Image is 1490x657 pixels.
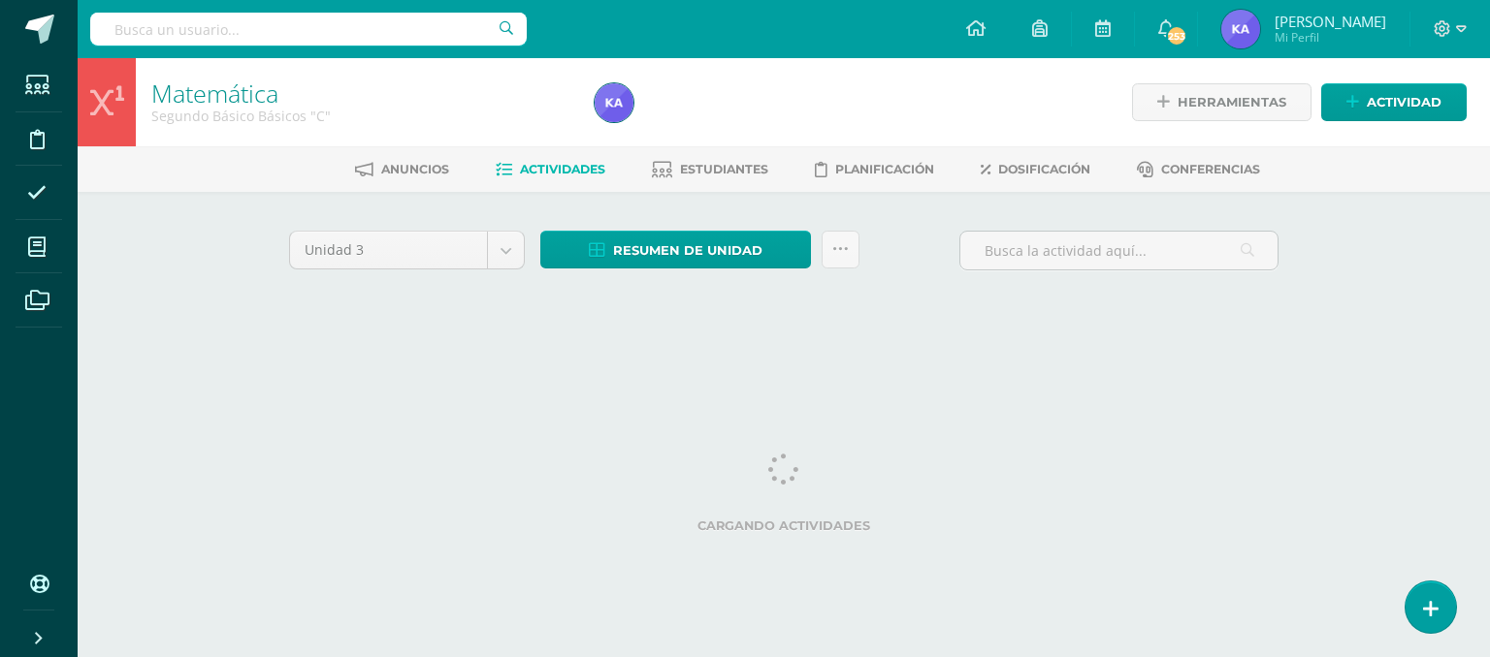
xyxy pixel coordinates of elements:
div: Segundo Básico Básicos 'C' [151,107,571,125]
span: Herramientas [1178,84,1286,120]
img: 390270e87af574857540ccc28fd194a4.png [1221,10,1260,48]
span: [PERSON_NAME] [1275,12,1386,31]
a: Unidad 3 [290,232,524,268]
a: Anuncios [355,154,449,185]
a: Estudiantes [652,154,768,185]
input: Busca un usuario... [90,13,527,46]
span: Anuncios [381,162,449,176]
h1: Matemática [151,79,571,107]
span: Resumen de unidad [613,233,762,268]
a: Planificación [815,154,934,185]
a: Resumen de unidad [540,231,811,268]
span: Estudiantes [680,162,768,176]
a: Herramientas [1132,83,1312,121]
span: Actividad [1367,84,1441,120]
span: Conferencias [1161,162,1260,176]
img: 390270e87af574857540ccc28fd194a4.png [595,83,633,122]
a: Matemática [151,77,278,109]
input: Busca la actividad aquí... [960,232,1278,269]
span: Unidad 3 [305,232,472,268]
span: Mi Perfil [1275,29,1386,46]
label: Cargando actividades [289,518,1279,533]
span: Actividades [520,162,605,176]
a: Actividades [496,154,605,185]
span: 253 [1166,25,1187,47]
a: Conferencias [1137,154,1260,185]
a: Actividad [1321,83,1467,121]
span: Dosificación [998,162,1090,176]
a: Dosificación [981,154,1090,185]
span: Planificación [835,162,934,176]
